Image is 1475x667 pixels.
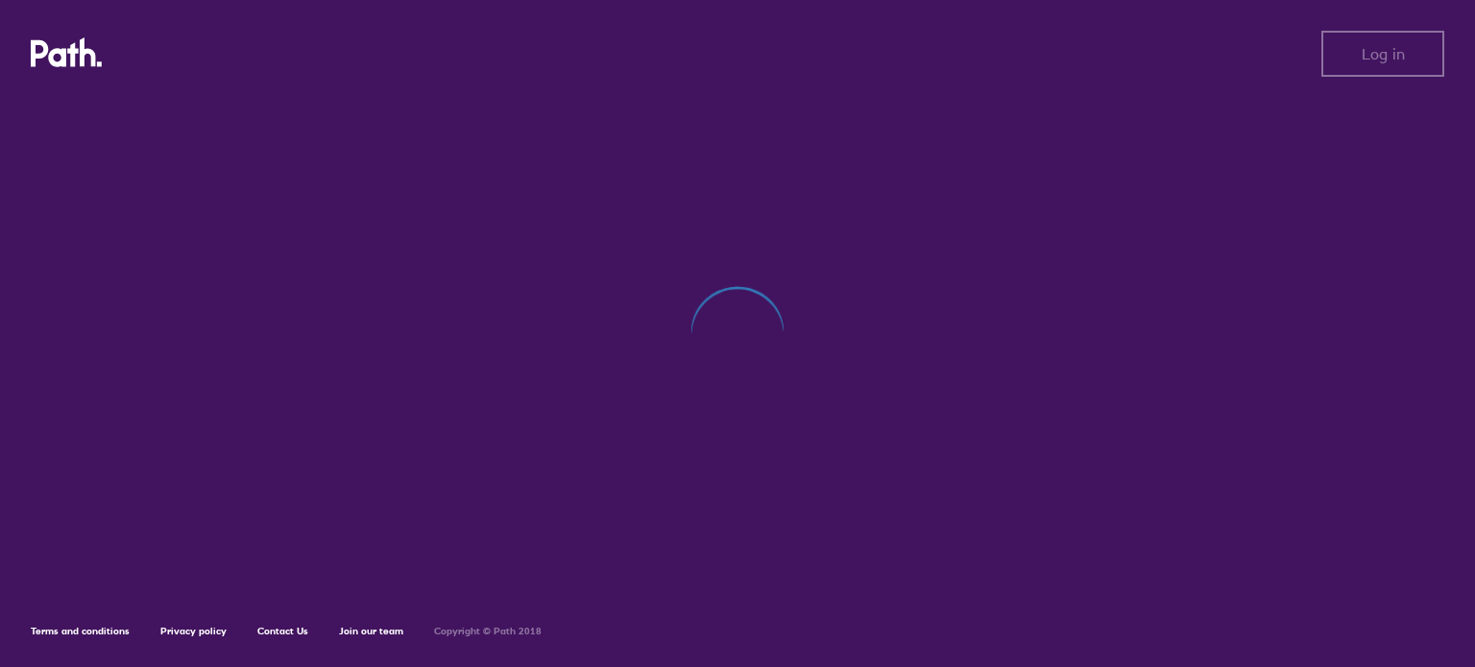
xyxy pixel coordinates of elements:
[434,626,542,637] h6: Copyright © Path 2018
[1321,31,1444,77] button: Log in
[339,625,403,637] a: Join our team
[257,625,308,637] a: Contact Us
[160,625,227,637] a: Privacy policy
[31,625,130,637] a: Terms and conditions
[1362,45,1405,62] span: Log in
